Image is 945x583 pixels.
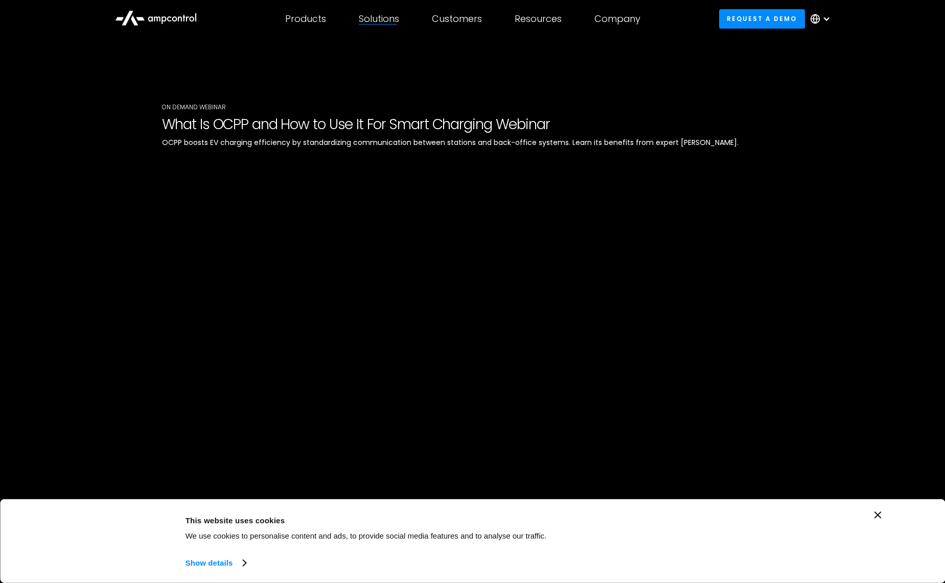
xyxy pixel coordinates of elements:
[162,137,783,148] p: OCPP boosts EV charging efficiency by standardizing communication between stations and back-offic...
[186,555,246,571] a: Show details
[432,13,482,25] div: Customers
[719,9,805,28] a: Request a demo
[359,13,399,25] div: Solutions
[162,103,783,112] div: On Demand WEbinar
[162,116,783,133] h1: What Is OCPP and How to Use It For Smart Charging Webinar
[162,165,783,514] iframe: AmpEdge Product Presentation | Megawatt Charging Sites with AmpEdge (Copy)
[285,13,326,25] div: Products
[186,514,686,526] div: This website uses cookies
[594,13,640,25] div: Company
[874,512,882,519] button: Close banner
[186,531,547,540] span: We use cookies to personalise content and ads, to provide social media features and to analyse ou...
[515,13,562,25] div: Resources
[709,512,856,541] button: Okay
